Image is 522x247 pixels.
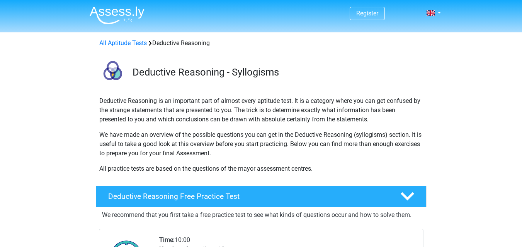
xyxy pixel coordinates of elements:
img: deductive reasoning [96,57,129,90]
h3: Deductive Reasoning - Syllogisms [133,66,420,78]
a: Deductive Reasoning Free Practice Test [93,186,430,207]
p: We have made an overview of the possible questions you can get in the Deductive Reasoning (syllog... [99,130,423,158]
b: Time: [159,236,175,244]
p: Deductive Reasoning is an important part of almost every aptitude test. It is a category where yo... [99,96,423,124]
h4: Deductive Reasoning Free Practice Test [108,192,388,201]
img: Assessly [90,6,145,24]
a: All Aptitude Tests [99,39,147,47]
a: Register [356,10,378,17]
p: We recommend that you first take a free practice test to see what kinds of questions occur and ho... [102,210,420,220]
div: Deductive Reasoning [96,39,426,48]
p: All practice tests are based on the questions of the mayor assessment centres. [99,164,423,173]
